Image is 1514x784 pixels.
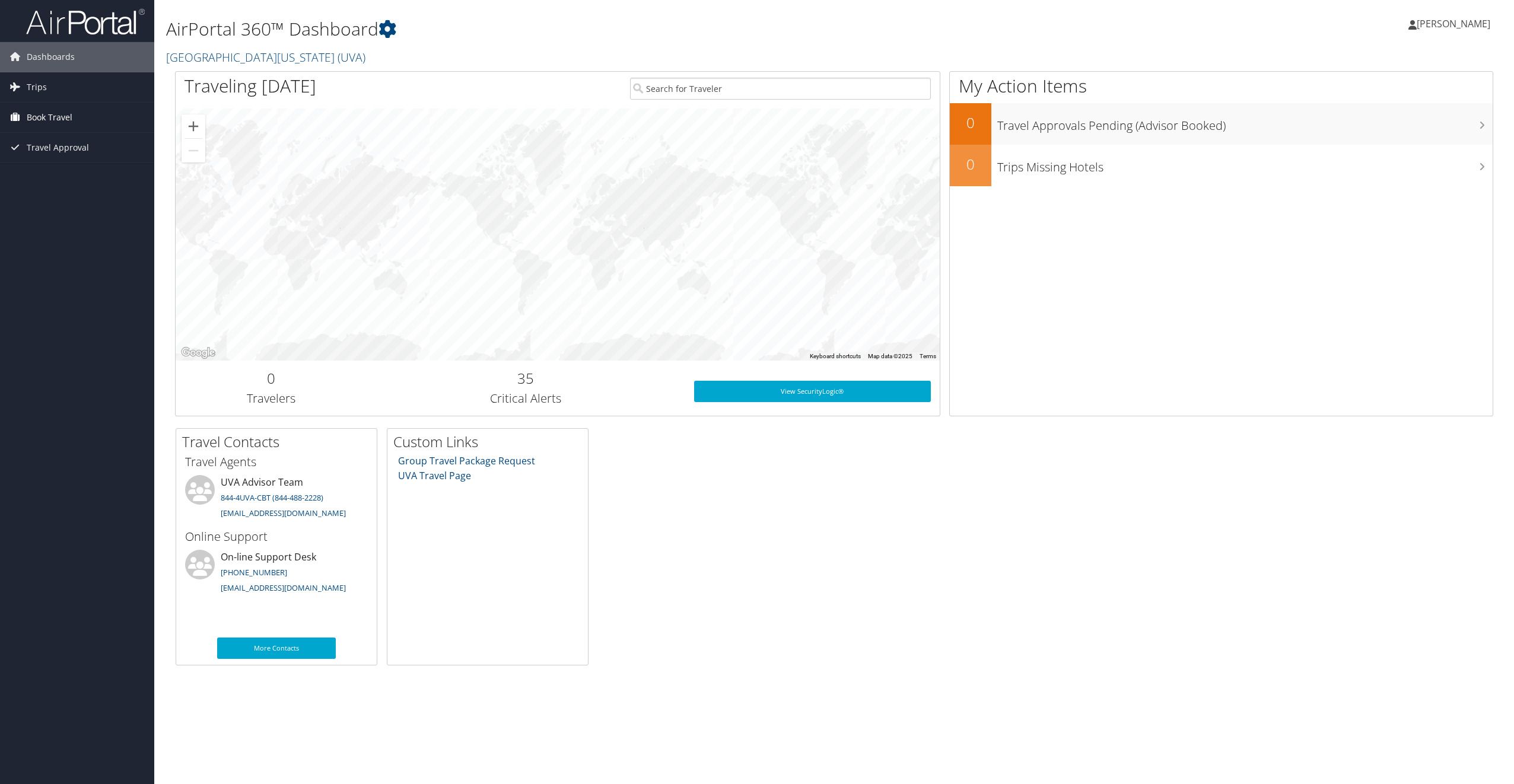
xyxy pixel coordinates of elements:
[950,154,991,174] h2: 0
[27,72,47,102] span: Trips
[376,368,676,388] h2: 35
[221,567,287,578] a: [PHONE_NUMBER]
[179,345,218,361] a: Open this area in Google Maps (opens a new window)
[179,345,218,361] img: Google
[179,550,374,598] li: On-line Support Desk
[950,113,991,133] h2: 0
[810,352,861,361] button: Keyboard shortcuts
[27,133,89,162] span: Travel Approval
[221,582,346,593] a: [EMAIL_ADDRESS][DOMAIN_NAME]
[868,353,912,359] span: Map data ©2025
[393,432,588,452] h2: Custom Links
[185,454,368,470] h3: Travel Agents
[166,49,368,65] a: [GEOGRAPHIC_DATA][US_STATE] (UVA)
[221,508,346,518] a: [EMAIL_ADDRESS][DOMAIN_NAME]
[920,353,936,359] a: Terms (opens in new tab)
[27,42,75,72] span: Dashboards
[398,469,471,482] a: UVA Travel Page
[185,390,358,407] h3: Travelers
[997,111,1493,134] h3: Travel Approvals Pending (Advisor Booked)
[997,153,1493,176] h3: Trips Missing Hotels
[182,114,205,138] button: Zoom in
[182,432,377,452] h2: Travel Contacts
[185,528,368,545] h3: Online Support
[950,74,1493,98] h1: My Action Items
[398,454,535,467] a: Group Travel Package Request
[182,139,205,162] button: Zoom out
[221,492,323,503] a: 844-4UVA-CBT (844-488-2228)
[950,103,1493,145] a: 0Travel Approvals Pending (Advisor Booked)
[950,145,1493,186] a: 0Trips Missing Hotels
[185,74,316,98] h1: Traveling [DATE]
[694,381,931,402] a: View SecurityLogic®
[26,8,145,36] img: airportal-logo.png
[630,78,931,100] input: Search for Traveler
[376,390,676,407] h3: Critical Alerts
[179,475,374,524] li: UVA Advisor Team
[1408,6,1502,42] a: [PERSON_NAME]
[166,17,1057,42] h1: AirPortal 360™ Dashboard
[217,638,336,659] a: More Contacts
[27,103,72,132] span: Book Travel
[185,368,358,388] h2: 0
[1417,17,1490,30] span: [PERSON_NAME]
